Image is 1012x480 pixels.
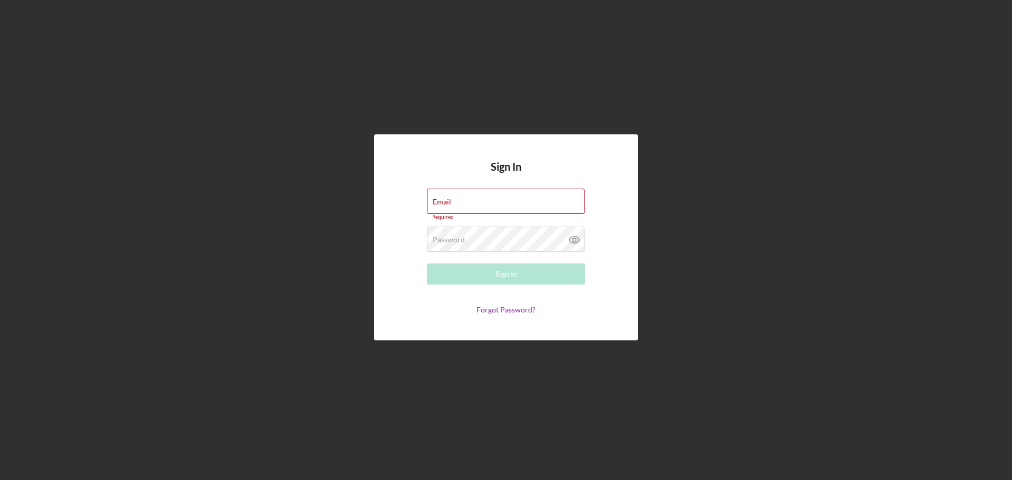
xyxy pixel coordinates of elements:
label: Email [433,198,451,206]
h4: Sign In [491,161,521,189]
a: Forgot Password? [476,305,536,314]
div: Required [427,214,585,220]
div: Sign In [495,263,517,285]
button: Sign In [427,263,585,285]
label: Password [433,236,465,244]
